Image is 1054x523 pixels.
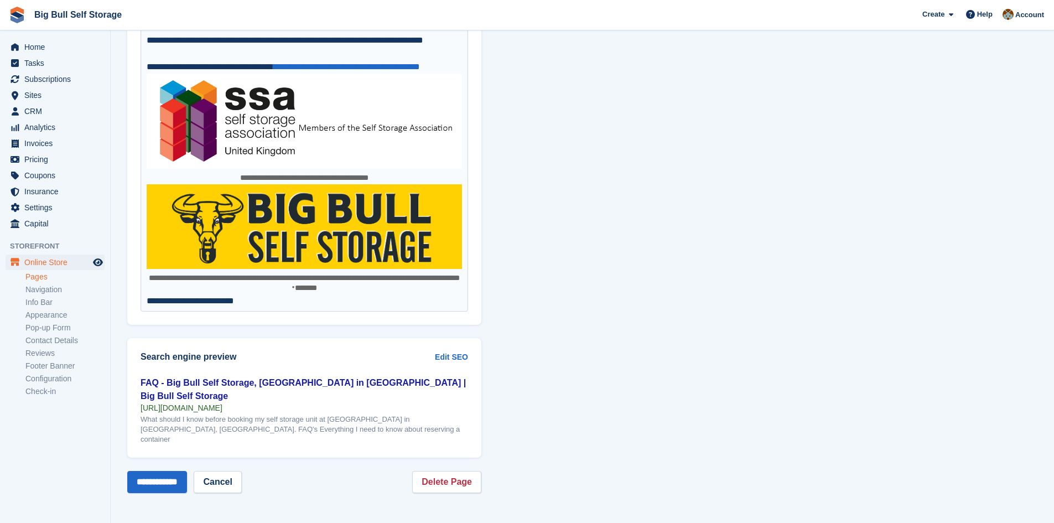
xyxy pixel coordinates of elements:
[194,471,241,493] a: Cancel
[922,9,944,20] span: Create
[25,284,105,295] a: Navigation
[25,335,105,346] a: Contact Details
[6,120,105,135] a: menu
[25,310,105,320] a: Appearance
[435,351,468,363] a: Edit SEO
[24,71,91,87] span: Subscriptions
[412,471,481,493] a: Delete Page
[141,415,468,444] div: What should I know before booking my self storage unit at [GEOGRAPHIC_DATA] in [GEOGRAPHIC_DATA],...
[6,103,105,119] a: menu
[24,103,91,119] span: CRM
[6,39,105,55] a: menu
[25,323,105,333] a: Pop-up Form
[24,168,91,183] span: Coupons
[977,9,993,20] span: Help
[6,136,105,151] a: menu
[141,403,468,413] div: [URL][DOMAIN_NAME]
[25,348,105,359] a: Reviews
[147,184,463,269] img: Self%20Storage%20Highbridge%20Burnham%20on%20Sea%20Bridgwater%20local%20near%20me%20units%20conta...
[24,216,91,231] span: Capital
[24,255,91,270] span: Online Store
[147,74,463,169] img: Screenshot%202023-10-18%20134516.png
[6,184,105,199] a: menu
[6,216,105,231] a: menu
[24,87,91,103] span: Sites
[141,352,435,362] h2: Search engine preview
[25,386,105,397] a: Check-in
[25,361,105,371] a: Footer Banner
[24,136,91,151] span: Invoices
[10,241,110,252] span: Storefront
[1015,9,1044,20] span: Account
[24,39,91,55] span: Home
[25,272,105,282] a: Pages
[24,184,91,199] span: Insurance
[24,152,91,167] span: Pricing
[24,120,91,135] span: Analytics
[30,6,126,24] a: Big Bull Self Storage
[6,55,105,71] a: menu
[24,200,91,215] span: Settings
[25,374,105,384] a: Configuration
[6,152,105,167] a: menu
[1003,9,1014,20] img: Mike Llewellen Palmer
[91,256,105,269] a: Preview store
[6,200,105,215] a: menu
[9,7,25,23] img: stora-icon-8386f47178a22dfd0bd8f6a31ec36ba5ce8667c1dd55bd0f319d3a0aa187defe.svg
[6,168,105,183] a: menu
[25,297,105,308] a: Info Bar
[6,87,105,103] a: menu
[24,55,91,71] span: Tasks
[6,255,105,270] a: menu
[6,71,105,87] a: menu
[141,376,468,403] div: FAQ - Big Bull Self Storage, [GEOGRAPHIC_DATA] in [GEOGRAPHIC_DATA] | Big Bull Self Storage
